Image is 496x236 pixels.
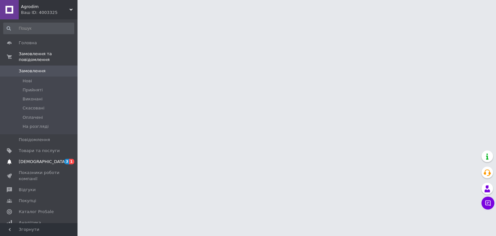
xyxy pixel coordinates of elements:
span: Товари та послуги [19,148,60,154]
span: Скасовані [23,105,45,111]
input: Пошук [3,23,74,34]
span: Каталог ProSale [19,209,54,215]
button: Чат з покупцем [481,197,494,210]
span: 1 [69,159,74,164]
span: Виконані [23,96,43,102]
span: На розгляді [23,124,49,129]
span: [DEMOGRAPHIC_DATA] [19,159,67,165]
span: Показники роботи компанії [19,170,60,181]
span: Аналітика [19,220,41,226]
span: Agrodim [21,4,69,10]
div: Ваш ID: 4003325 [21,10,77,15]
span: Відгуки [19,187,36,193]
span: Головна [19,40,37,46]
span: Покупці [19,198,36,204]
span: Замовлення та повідомлення [19,51,77,63]
span: Прийняті [23,87,43,93]
span: Повідомлення [19,137,50,143]
span: Оплачені [23,115,43,120]
span: Нові [23,78,32,84]
span: 3 [64,159,69,164]
span: Замовлення [19,68,46,74]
